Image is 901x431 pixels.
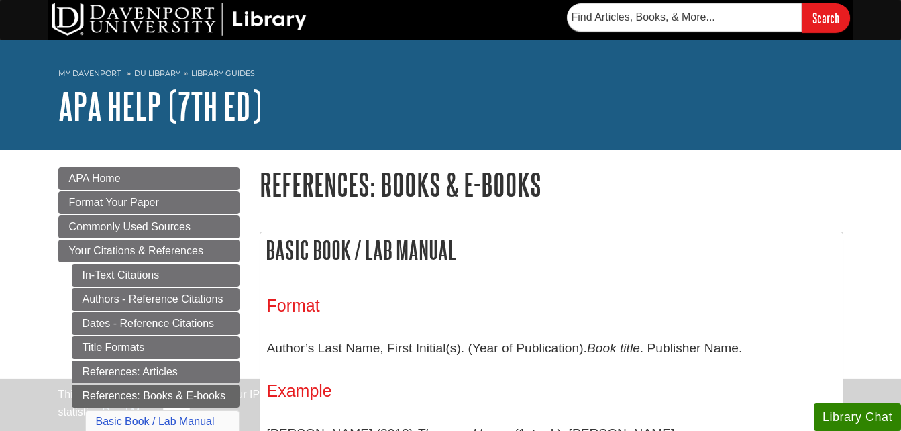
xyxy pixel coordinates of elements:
input: Find Articles, Books, & More... [567,3,802,32]
a: Authors - Reference Citations [72,288,240,311]
button: Library Chat [814,403,901,431]
a: References: Articles [72,361,240,383]
a: APA Help (7th Ed) [58,85,262,127]
a: Basic Book / Lab Manual [96,416,215,427]
h1: References: Books & E-books [260,167,843,201]
a: Commonly Used Sources [58,215,240,238]
a: DU Library [134,68,180,78]
a: My Davenport [58,68,121,79]
a: References: Books & E-books [72,385,240,408]
img: DU Library [52,3,307,36]
span: APA Home [69,173,121,184]
span: Commonly Used Sources [69,221,191,232]
nav: breadcrumb [58,64,843,86]
a: APA Home [58,167,240,190]
h2: Basic Book / Lab Manual [260,232,843,268]
span: Your Citations & References [69,245,203,256]
p: Author’s Last Name, First Initial(s). (Year of Publication). . Publisher Name. [267,329,836,368]
h3: Format [267,296,836,316]
a: Format Your Paper [58,191,240,214]
a: In-Text Citations [72,264,240,287]
input: Search [802,3,850,32]
form: Searches DU Library's articles, books, and more [567,3,850,32]
a: Title Formats [72,336,240,359]
a: Library Guides [191,68,255,78]
a: Dates - Reference Citations [72,312,240,335]
i: Book title [587,341,640,355]
h3: Example [267,381,836,401]
a: Your Citations & References [58,240,240,262]
span: Format Your Paper [69,197,159,208]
